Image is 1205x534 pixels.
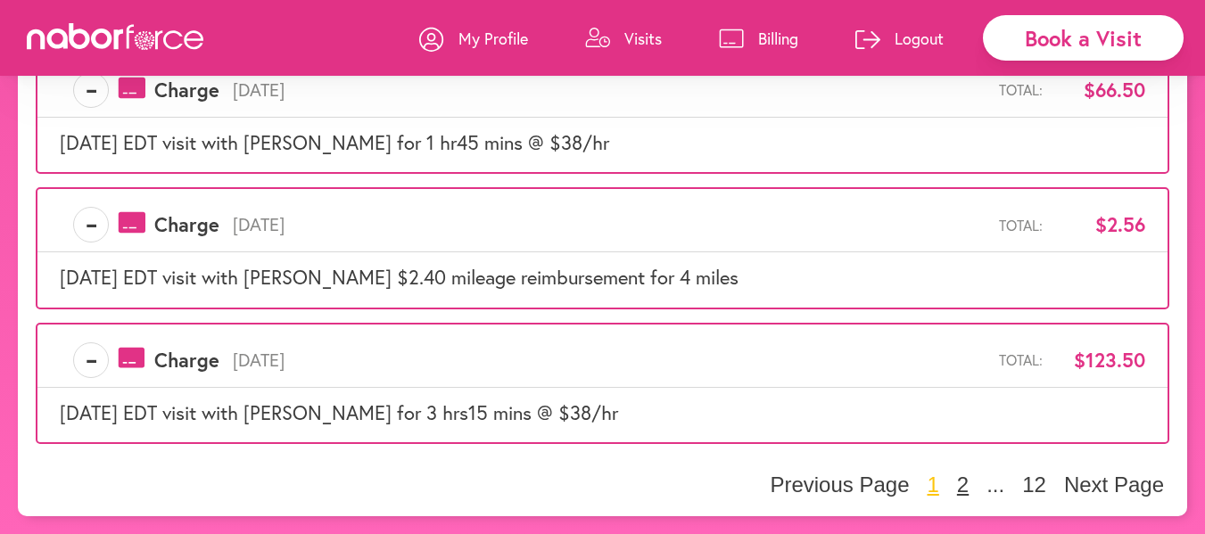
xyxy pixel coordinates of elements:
span: Charge [154,349,219,372]
span: - [74,207,108,242]
span: Charge [154,213,219,236]
span: $123.50 [1056,349,1145,372]
span: - [74,342,108,378]
div: Book a Visit [983,15,1184,61]
p: Visits [624,28,662,49]
p: Logout [895,28,944,49]
span: $2.56 [1056,213,1145,236]
span: [DATE] [219,79,999,101]
span: [DATE] EDT visit with [PERSON_NAME] for 3 hrs15 mins @ $38/hr [60,399,618,425]
p: Billing [758,28,798,49]
span: [DATE] EDT visit with [PERSON_NAME] for 1 hr45 mins @ $38/hr [60,129,609,155]
button: 2 [952,472,974,498]
button: Previous Page [764,472,914,498]
span: [DATE] [219,349,999,371]
button: 1 [921,472,944,498]
a: My Profile [419,12,528,65]
button: Next Page [1059,472,1169,498]
button: 12 [1017,472,1052,498]
a: Visits [585,12,662,65]
span: [DATE] [219,214,999,235]
button: ... [981,472,1010,498]
span: Total: [999,217,1043,234]
p: My Profile [458,28,528,49]
a: Billing [719,12,798,65]
span: [DATE] EDT visit with [PERSON_NAME] $2.40 mileage reimbursement for 4 miles [60,264,739,290]
a: Logout [855,12,944,65]
span: - [74,72,108,108]
span: Charge [154,78,219,102]
span: Total: [999,351,1043,368]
